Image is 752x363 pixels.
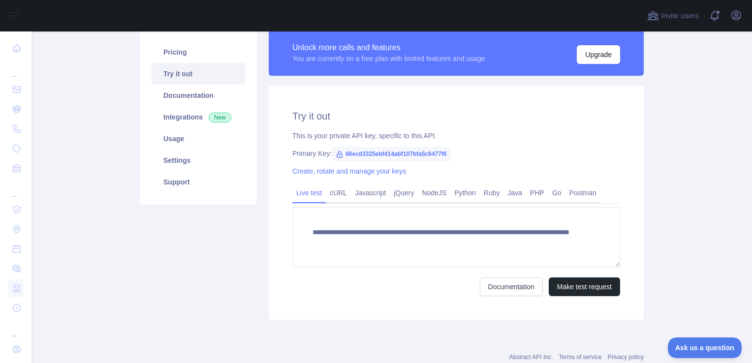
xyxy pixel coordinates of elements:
[332,147,450,161] span: 66ecd3325ebf414abf107bfa5c6477f6
[418,185,450,201] a: NodeJS
[480,185,504,201] a: Ruby
[390,185,418,201] a: jQuery
[480,277,543,296] a: Documentation
[152,41,245,63] a: Pricing
[152,106,245,128] a: Integrations New
[152,85,245,106] a: Documentation
[152,63,245,85] a: Try it out
[292,167,406,175] a: Create, rotate and manage your keys
[292,54,485,63] div: You are currently on a free plan with limited features and usage
[326,185,351,201] a: cURL
[152,171,245,193] a: Support
[548,185,565,201] a: Go
[8,319,24,338] div: ...
[292,42,485,54] div: Unlock more calls and features
[351,185,390,201] a: Javascript
[504,185,527,201] a: Java
[152,128,245,150] a: Usage
[292,149,620,158] div: Primary Key:
[292,185,326,201] a: Live test
[577,45,620,64] button: Upgrade
[450,185,480,201] a: Python
[549,277,620,296] button: Make test request
[509,354,553,361] a: Abstract API Inc.
[8,59,24,79] div: ...
[661,10,699,22] span: Invite users
[645,8,701,24] button: Invite users
[526,185,548,201] a: PHP
[152,150,245,171] a: Settings
[292,131,620,141] div: This is your private API key, specific to this API.
[292,109,620,123] h2: Try it out
[668,337,742,358] iframe: Toggle Customer Support
[608,354,644,361] a: Privacy policy
[8,179,24,199] div: ...
[559,354,601,361] a: Terms of service
[209,113,231,122] span: New
[565,185,600,201] a: Postman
